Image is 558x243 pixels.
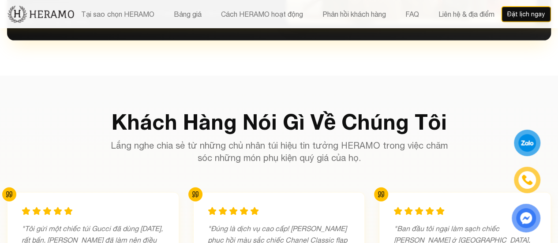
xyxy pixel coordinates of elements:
p: Lắng nghe chia sẻ từ những chủ nhân túi hiệu tin tưởng HERAMO trong việc chăm sóc những món phụ k... [110,139,449,164]
img: new-logo.3f60348b.png [7,5,75,23]
button: Tại sao chọn HERAMO [79,8,157,20]
button: Phản hồi khách hàng [319,8,388,20]
button: FAQ [402,8,421,20]
button: Liên hệ & địa điểm [435,8,497,20]
button: Bảng giá [171,8,204,20]
button: Cách HERAMO hoạt động [218,8,305,20]
img: phone-icon [522,175,532,185]
h2: Khách Hàng Nói Gì Về Chúng Tôi [7,111,551,132]
button: Đặt lịch ngay [501,6,551,22]
a: phone-icon [515,168,539,192]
